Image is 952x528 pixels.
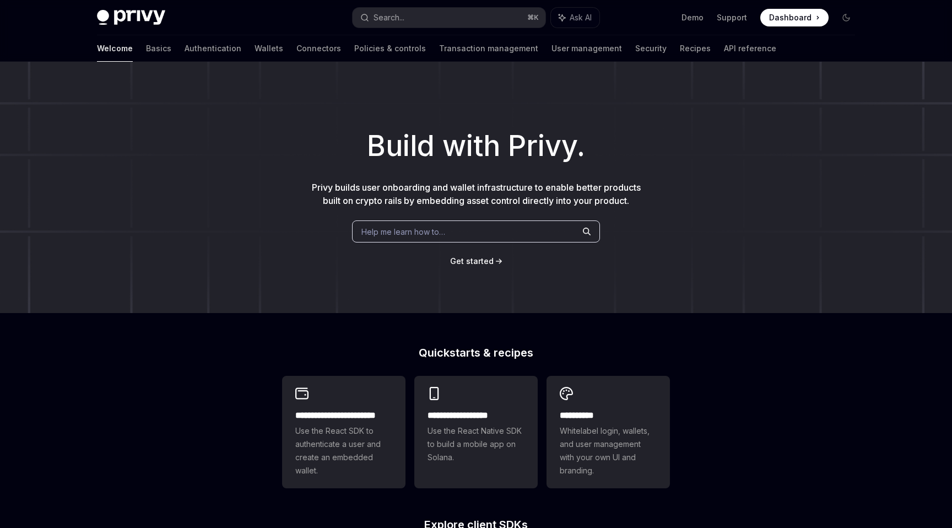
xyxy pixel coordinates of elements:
[414,376,538,488] a: **** **** **** ***Use the React Native SDK to build a mobile app on Solana.
[439,35,538,62] a: Transaction management
[97,10,165,25] img: dark logo
[185,35,241,62] a: Authentication
[570,12,592,23] span: Ask AI
[428,424,524,464] span: Use the React Native SDK to build a mobile app on Solana.
[547,376,670,488] a: **** *****Whitelabel login, wallets, and user management with your own UI and branding.
[296,35,341,62] a: Connectors
[760,9,829,26] a: Dashboard
[361,226,445,238] span: Help me learn how to…
[681,12,704,23] a: Demo
[282,347,670,358] h2: Quickstarts & recipes
[769,12,812,23] span: Dashboard
[374,11,404,24] div: Search...
[255,35,283,62] a: Wallets
[354,35,426,62] a: Policies & controls
[837,9,855,26] button: Toggle dark mode
[527,13,539,22] span: ⌘ K
[551,8,599,28] button: Ask AI
[97,35,133,62] a: Welcome
[724,35,776,62] a: API reference
[551,35,622,62] a: User management
[680,35,711,62] a: Recipes
[635,35,667,62] a: Security
[353,8,545,28] button: Search...⌘K
[295,424,392,477] span: Use the React SDK to authenticate a user and create an embedded wallet.
[450,256,494,267] a: Get started
[146,35,171,62] a: Basics
[450,256,494,266] span: Get started
[312,182,641,206] span: Privy builds user onboarding and wallet infrastructure to enable better products built on crypto ...
[717,12,747,23] a: Support
[18,125,934,168] h1: Build with Privy.
[560,424,657,477] span: Whitelabel login, wallets, and user management with your own UI and branding.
